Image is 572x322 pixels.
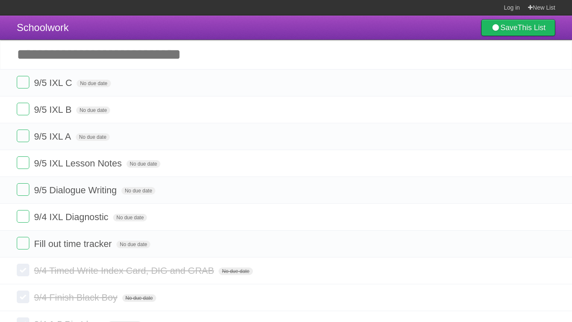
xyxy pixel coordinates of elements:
[34,131,73,142] span: 9/5 IXL A
[34,239,114,249] span: Fill out time tracker
[17,22,69,33] span: Schoolwork
[17,156,29,169] label: Done
[76,133,110,141] span: No due date
[122,294,156,302] span: No due date
[17,291,29,303] label: Done
[17,130,29,142] label: Done
[34,292,119,303] span: 9/4 Finish Black Boy
[17,183,29,196] label: Done
[17,103,29,115] label: Done
[34,158,124,169] span: 9/5 IXL Lesson Notes
[17,237,29,249] label: Done
[121,187,155,195] span: No due date
[17,76,29,88] label: Done
[113,214,147,221] span: No due date
[126,160,160,168] span: No due date
[34,78,74,88] span: 9/5 IXL C
[76,106,110,114] span: No due date
[481,19,555,36] a: SaveThis List
[219,267,253,275] span: No due date
[34,185,119,195] span: 9/5 Dialogue Writing
[77,80,111,87] span: No due date
[17,264,29,276] label: Done
[34,265,216,276] span: 9/4 Timed Write Index Card, DIG and GRAB
[518,23,546,32] b: This List
[34,104,74,115] span: 9/5 IXL B
[116,241,150,248] span: No due date
[17,210,29,223] label: Done
[34,212,111,222] span: 9/4 IXL Diagnostic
